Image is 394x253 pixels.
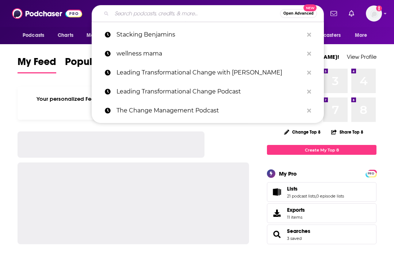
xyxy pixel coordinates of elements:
[116,25,303,44] p: Stacking Benjamins
[18,87,249,120] div: Your personalized Feed is curated based on the Podcasts, Creators, Users, and Lists that you Follow.
[280,127,325,137] button: Change Top 8
[92,82,324,101] a: Leading Transformational Change Podcast
[92,5,324,22] div: Search podcasts, credits, & more...
[367,170,375,176] a: PRO
[316,193,344,199] a: 0 episode lists
[65,55,127,73] a: Popular Feed
[269,229,284,239] a: Searches
[350,28,376,42] button: open menu
[267,145,376,155] a: Create My Top 8
[287,185,344,192] a: Lists
[18,28,54,42] button: open menu
[280,9,317,18] button: Open AdvancedNew
[287,228,310,234] a: Searches
[116,63,303,82] p: Leading Transformational Change with Tobias Sturesson
[346,7,357,20] a: Show notifications dropdown
[116,101,303,120] p: The Change Management Podcast
[279,170,297,177] div: My Pro
[287,207,305,213] span: Exports
[283,12,314,15] span: Open Advanced
[23,30,44,41] span: Podcasts
[92,25,324,44] a: Stacking Benjamins
[287,185,298,192] span: Lists
[269,208,284,218] span: Exports
[366,5,382,22] img: User Profile
[116,44,303,63] p: wellness mama
[92,44,324,63] a: wellness mama
[301,28,351,42] button: open menu
[267,225,376,244] span: Searches
[303,4,317,11] span: New
[267,203,376,223] a: Exports
[269,187,284,197] a: Lists
[331,125,364,139] button: Share Top 8
[92,101,324,120] a: The Change Management Podcast
[87,30,112,41] span: Monitoring
[18,55,56,72] span: My Feed
[267,182,376,202] span: Lists
[18,55,56,73] a: My Feed
[92,63,324,82] a: Leading Transformational Change with [PERSON_NAME]
[328,7,340,20] a: Show notifications dropdown
[347,53,376,60] a: View Profile
[376,5,382,11] svg: Add a profile image
[287,215,305,220] span: 11 items
[287,236,302,241] a: 3 saved
[53,28,78,42] a: Charts
[287,193,315,199] a: 21 podcast lists
[112,8,280,19] input: Search podcasts, credits, & more...
[81,28,122,42] button: open menu
[12,7,82,20] img: Podchaser - Follow, Share and Rate Podcasts
[366,5,382,22] button: Show profile menu
[355,30,367,41] span: More
[58,30,73,41] span: Charts
[65,55,127,72] span: Popular Feed
[366,5,382,22] span: Logged in as megcassidy
[116,82,303,101] p: Leading Transformational Change Podcast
